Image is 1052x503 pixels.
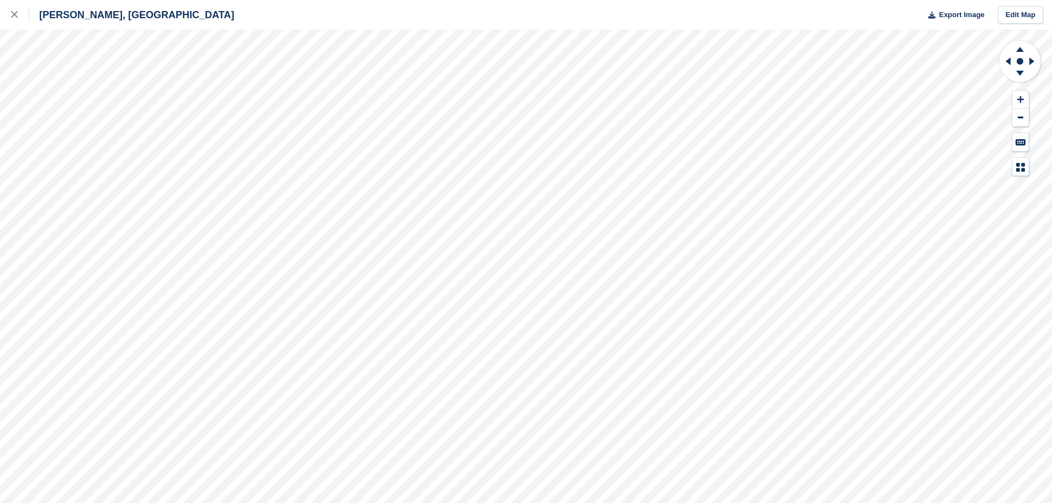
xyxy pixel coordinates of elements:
button: Keyboard Shortcuts [1012,133,1029,151]
button: Export Image [922,6,985,24]
button: Map Legend [1012,158,1029,176]
button: Zoom In [1012,91,1029,109]
button: Zoom Out [1012,109,1029,127]
a: Edit Map [998,6,1043,24]
div: [PERSON_NAME], [GEOGRAPHIC_DATA] [29,8,234,22]
span: Export Image [939,9,984,20]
